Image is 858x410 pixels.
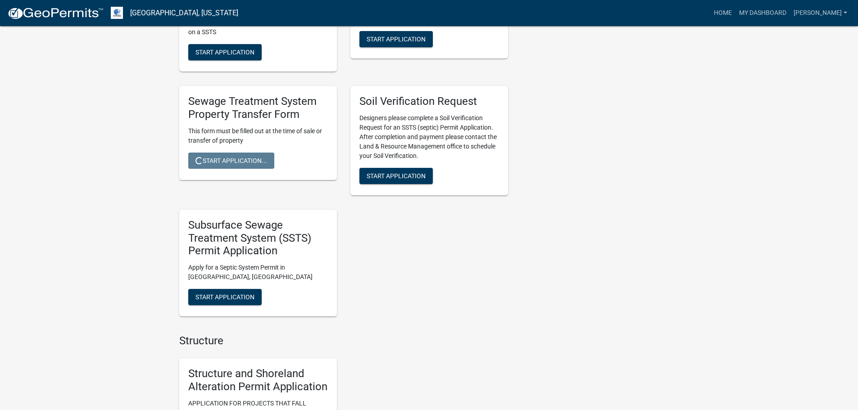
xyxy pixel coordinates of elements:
span: Start Application [195,293,254,301]
span: Start Application [195,49,254,56]
button: Start Application [359,31,433,47]
h4: Structure [179,334,508,347]
h5: Structure and Shoreland Alteration Permit Application [188,367,328,393]
h5: Subsurface Sewage Treatment System (SSTS) Permit Application [188,219,328,257]
button: Start Application [188,44,262,60]
button: Start Application [359,168,433,184]
button: Start Application... [188,153,274,169]
p: Apply for a Septic System Permit in [GEOGRAPHIC_DATA], [GEOGRAPHIC_DATA] [188,263,328,282]
a: [GEOGRAPHIC_DATA], [US_STATE] [130,5,238,21]
p: Designers please complete a Soil Verification Request for an SSTS (septic) Permit Application. Af... [359,113,499,161]
a: Home [710,5,735,22]
a: [PERSON_NAME] [790,5,851,22]
p: For Licensed Maintainers to report Maintenance on a SSTS [188,18,328,37]
h5: Sewage Treatment System Property Transfer Form [188,95,328,121]
img: Otter Tail County, Minnesota [111,7,123,19]
button: Start Application [188,289,262,305]
p: This form must be filled out at the time of sale or transfer of property [188,126,328,145]
h5: Soil Verification Request [359,95,499,108]
a: My Dashboard [735,5,790,22]
span: Start Application [367,36,426,43]
span: Start Application [367,172,426,179]
span: Start Application... [195,157,267,164]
